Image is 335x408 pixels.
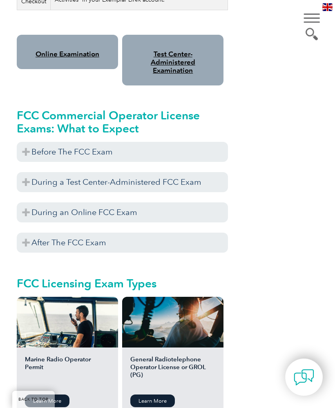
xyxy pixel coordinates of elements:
[12,391,55,408] a: BACK TO TOP
[25,356,110,388] h2: Marine Radio Operator Permit
[130,356,215,388] h2: General Radiotelephone Operator License or GROL (PG)
[130,395,175,407] a: Learn More
[17,277,228,290] h2: FCC Licensing Exam Types
[17,172,228,192] h3: During a Test Center-Administered FCC Exam
[17,142,228,162] h3: Before The FCC Exam
[17,109,228,135] h2: FCC Commercial Operator License Exams: What to Expect
[294,367,314,388] img: contact-chat.png
[151,50,195,74] a: Test Center-Administered Examination
[17,233,228,253] h3: After The FCC Exam
[36,50,99,58] a: Online Examination
[322,3,333,11] img: en
[17,202,228,222] h3: During an Online FCC Exam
